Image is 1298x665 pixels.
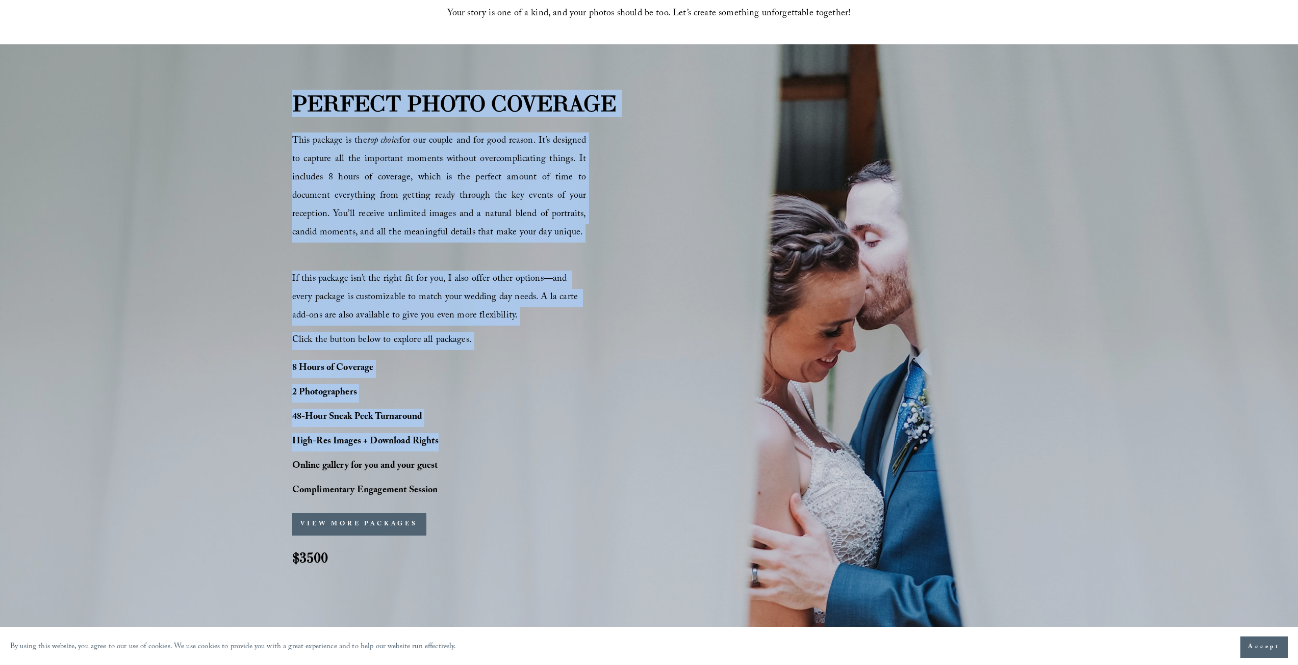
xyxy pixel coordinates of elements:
strong: Online gallery for you and your guest [292,459,438,474]
strong: 8 Hours of Coverage [292,361,374,377]
p: By using this website, you agree to our use of cookies. We use cookies to provide you with a grea... [10,640,456,655]
strong: High-Res Images + Download Rights [292,434,439,450]
span: This package is the for our couple and for good reason. It’s designed to capture all the importan... [292,134,587,241]
span: Click the button below to explore all packages. [292,333,472,349]
strong: 48-Hour Sneak Peek Turnaround [292,410,423,425]
strong: Complimentary Engagement Session [292,483,438,499]
span: Accept [1248,642,1280,652]
button: VIEW MORE PACKAGES [292,513,426,536]
strong: PERFECT PHOTO COVERAGE [292,90,616,117]
button: Accept [1240,636,1288,658]
strong: 2 Photographers [292,385,357,401]
span: If this package isn’t the right fit for you, I also offer other options—and every package is cust... [292,272,581,324]
strong: $3500 [292,548,328,567]
span: Your story is one of a kind, and your photos should be too. Let’s create something unforgettable ... [447,6,851,22]
em: top choice [367,134,399,149]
